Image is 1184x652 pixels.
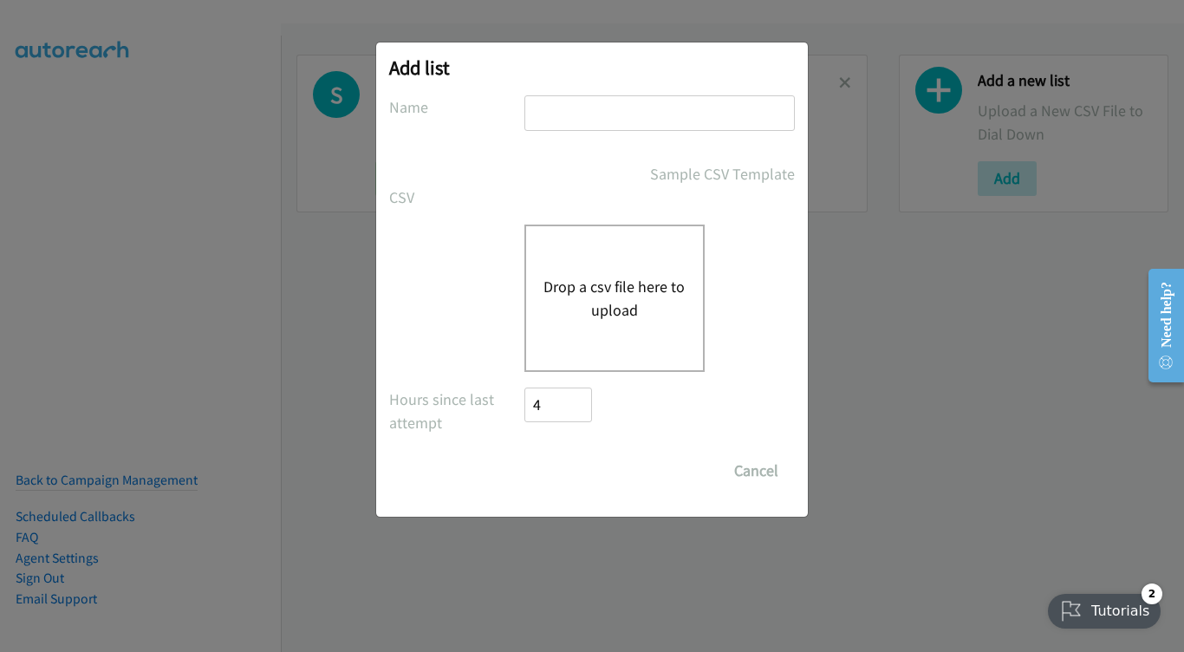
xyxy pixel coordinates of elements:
iframe: Resource Center [1134,257,1184,394]
label: CSV [389,186,524,209]
button: Drop a csv file here to upload [543,275,686,322]
iframe: Checklist [1038,577,1171,639]
button: Cancel [718,453,795,488]
label: Hours since last attempt [389,388,524,434]
label: Name [389,95,524,119]
a: Sample CSV Template [650,162,795,186]
h2: Add list [389,55,795,80]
